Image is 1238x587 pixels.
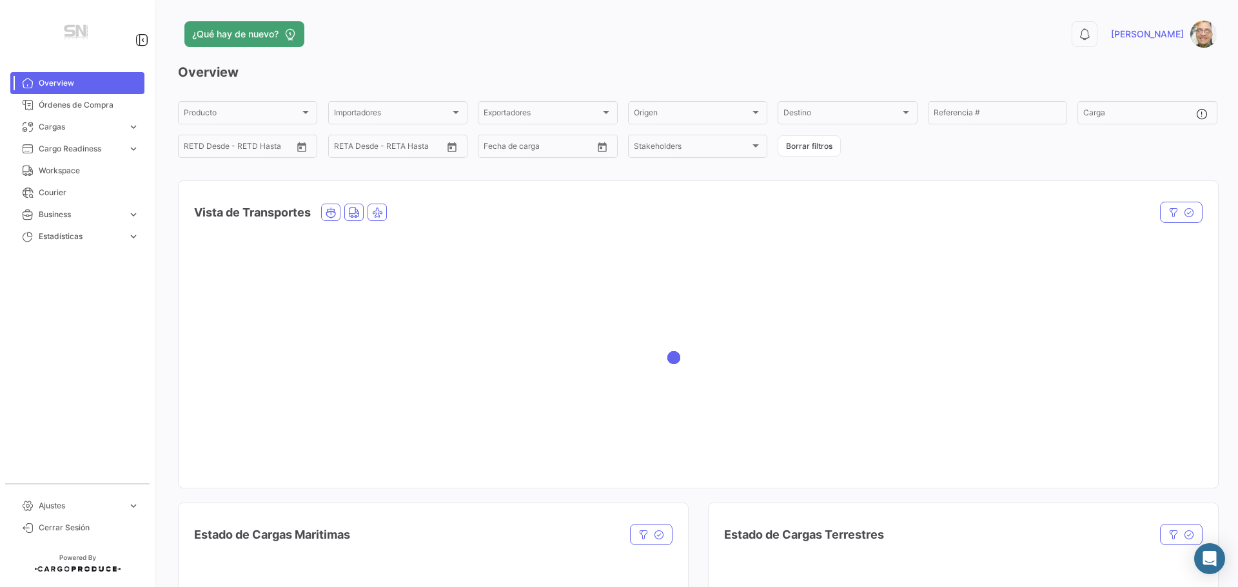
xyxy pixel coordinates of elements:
[368,204,386,220] button: Air
[128,500,139,512] span: expand_more
[334,110,450,119] span: Importadores
[45,15,110,52] img: Manufactura+Logo.png
[39,165,139,177] span: Workspace
[345,204,363,220] button: Land
[192,28,279,41] span: ¿Qué hay de nuevo?
[39,77,139,89] span: Overview
[184,144,207,153] input: Desde
[783,110,899,119] span: Destino
[194,526,350,544] h4: Estado de Cargas Maritimas
[39,121,123,133] span: Cargas
[178,63,1217,81] h3: Overview
[334,144,357,153] input: Desde
[39,209,123,220] span: Business
[10,182,144,204] a: Courier
[634,110,750,119] span: Origen
[366,144,418,153] input: Hasta
[39,143,123,155] span: Cargo Readiness
[128,143,139,155] span: expand_more
[10,94,144,116] a: Órdenes de Compra
[184,110,300,119] span: Producto
[128,209,139,220] span: expand_more
[39,99,139,111] span: Órdenes de Compra
[39,522,139,534] span: Cerrar Sesión
[216,144,268,153] input: Hasta
[292,137,311,157] button: Open calendar
[1111,28,1184,41] span: [PERSON_NAME]
[39,231,123,242] span: Estadísticas
[778,135,841,157] button: Borrar filtros
[442,137,462,157] button: Open calendar
[184,21,304,47] button: ¿Qué hay de nuevo?
[593,137,612,157] button: Open calendar
[1190,21,1217,48] img: Captura.PNG
[484,144,507,153] input: Desde
[634,144,750,153] span: Stakeholders
[484,110,600,119] span: Exportadores
[1194,543,1225,574] div: Abrir Intercom Messenger
[724,526,884,544] h4: Estado de Cargas Terrestres
[194,204,311,222] h4: Vista de Transportes
[39,500,123,512] span: Ajustes
[10,160,144,182] a: Workspace
[39,187,139,198] span: Courier
[322,204,340,220] button: Ocean
[10,72,144,94] a: Overview
[128,231,139,242] span: expand_more
[128,121,139,133] span: expand_more
[516,144,567,153] input: Hasta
